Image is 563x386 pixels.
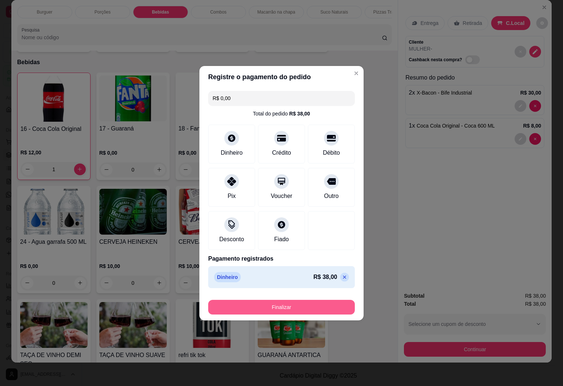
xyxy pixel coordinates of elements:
[214,272,241,282] p: Dinheiro
[350,67,362,79] button: Close
[272,148,291,157] div: Crédito
[324,192,339,201] div: Outro
[219,235,244,244] div: Desconto
[208,254,355,263] p: Pagamento registrados
[323,148,340,157] div: Débito
[253,110,310,117] div: Total do pedido
[199,66,364,88] header: Registre o pagamento do pedido
[289,110,310,117] div: R$ 38,00
[208,300,355,315] button: Finalizar
[228,192,236,201] div: Pix
[274,235,289,244] div: Fiado
[221,148,243,157] div: Dinheiro
[271,192,292,201] div: Voucher
[313,273,337,282] p: R$ 38,00
[213,91,350,106] input: Ex.: hambúrguer de cordeiro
